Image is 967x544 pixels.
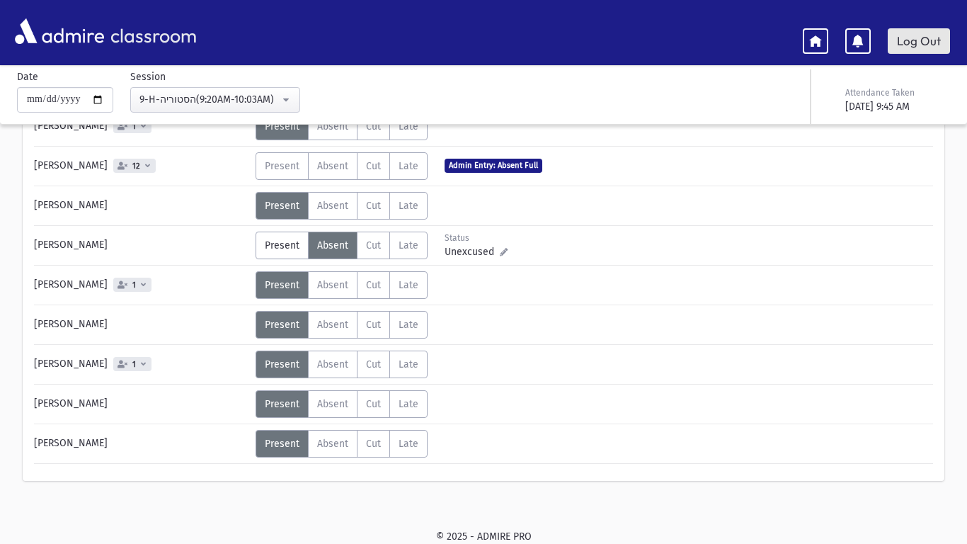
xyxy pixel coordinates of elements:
div: © 2025 - ADMIRE PRO [23,529,944,544]
div: Status [445,232,508,244]
span: Unexcused [445,244,500,259]
span: 1 [130,360,139,369]
span: Cut [366,438,381,450]
span: Present [265,160,299,172]
div: AttTypes [256,152,428,180]
span: Present [265,200,299,212]
span: Cut [366,239,381,251]
span: Absent [317,438,348,450]
span: Admin Entry: Absent Full [445,159,542,172]
div: [PERSON_NAME] [27,311,256,339]
span: Late [399,160,418,172]
span: 1 [130,122,139,131]
div: AttTypes [256,113,428,140]
div: AttTypes [256,271,428,299]
span: 12 [130,161,143,171]
div: [PERSON_NAME] [27,271,256,299]
span: Late [399,319,418,331]
div: AttTypes [256,351,428,378]
span: Cut [366,398,381,410]
span: Cut [366,120,381,132]
span: Absent [317,160,348,172]
span: Late [399,120,418,132]
span: Present [265,120,299,132]
div: Attendance Taken [845,86,947,99]
label: Session [130,69,166,84]
span: Cut [366,358,381,370]
span: Absent [317,120,348,132]
span: Present [265,398,299,410]
div: [PERSON_NAME] [27,430,256,458]
div: [PERSON_NAME] [27,390,256,418]
label: Date [17,69,38,84]
span: Present [265,358,299,370]
span: Late [399,279,418,291]
div: AttTypes [256,311,428,339]
div: 9-H-הסטוריה(9:20AM-10:03AM) [139,92,280,107]
span: Present [265,319,299,331]
img: AdmirePro [11,15,108,47]
span: Late [399,398,418,410]
span: Cut [366,160,381,172]
div: AttTypes [256,192,428,220]
span: Late [399,200,418,212]
span: 1 [130,280,139,290]
span: Late [399,239,418,251]
span: classroom [108,13,197,50]
span: Absent [317,200,348,212]
span: Cut [366,279,381,291]
a: Log Out [888,28,950,54]
div: [PERSON_NAME] [27,152,256,180]
span: Cut [366,319,381,331]
span: Present [265,279,299,291]
span: Absent [317,279,348,291]
div: [PERSON_NAME] [27,232,256,259]
div: AttTypes [256,232,428,259]
span: Late [399,358,418,370]
span: Late [399,438,418,450]
span: Absent [317,398,348,410]
span: Present [265,239,299,251]
div: AttTypes [256,390,428,418]
span: Absent [317,358,348,370]
div: AttTypes [256,430,428,458]
button: 9-H-הסטוריה(9:20AM-10:03AM) [130,87,300,113]
span: Absent [317,319,348,331]
span: Present [265,438,299,450]
div: [PERSON_NAME] [27,192,256,220]
span: Absent [317,239,348,251]
div: [PERSON_NAME] [27,113,256,140]
div: [DATE] 9:45 AM [845,99,947,114]
div: [PERSON_NAME] [27,351,256,378]
span: Cut [366,200,381,212]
